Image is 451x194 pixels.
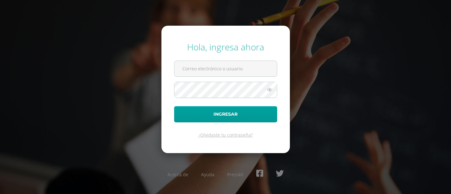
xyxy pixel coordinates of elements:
button: Ingresar [174,106,277,122]
input: Correo electrónico o usuario [174,61,277,76]
a: Ayuda [201,171,214,178]
a: Acerca de [167,171,188,178]
a: ¿Olvidaste tu contraseña? [198,132,253,138]
a: Presskit [227,171,244,178]
div: Hola, ingresa ahora [174,41,277,53]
